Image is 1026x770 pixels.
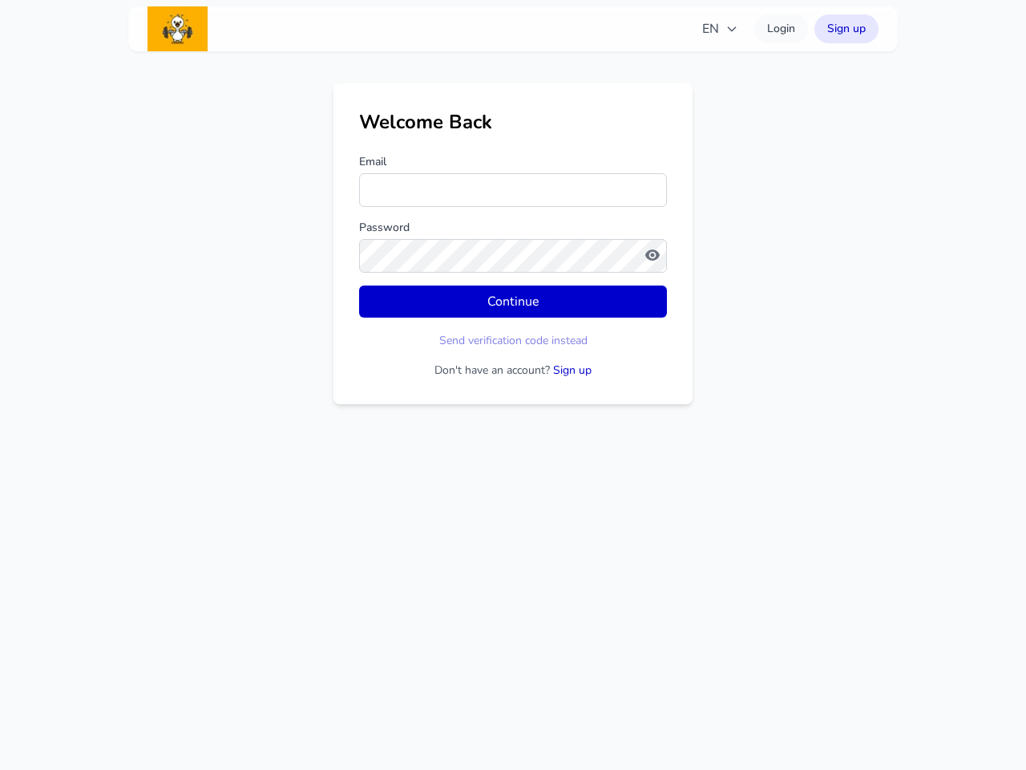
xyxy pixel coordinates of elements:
[439,333,588,349] button: Send verification code instead
[359,154,667,170] label: Email
[359,220,667,236] label: Password
[553,363,592,378] a: Sign up
[359,286,667,318] button: Continue
[693,13,748,45] button: EN
[359,363,667,379] p: Don't have an account?
[814,14,879,43] a: Sign up
[702,19,738,38] span: EN
[754,14,808,43] a: Login
[359,109,667,135] h1: Welcome Back
[147,6,208,51] img: INTERNALXYXYZ logo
